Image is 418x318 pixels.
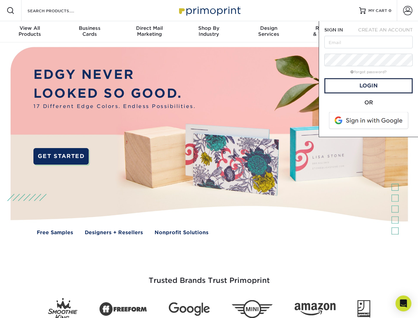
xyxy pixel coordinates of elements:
a: GET STARTED [33,148,89,165]
span: CREATE AN ACCOUNT [358,27,413,32]
span: Resources [299,25,358,31]
a: Nonprofit Solutions [155,229,209,237]
input: Email [324,36,413,48]
div: Cards [60,25,119,37]
a: Direct MailMarketing [119,21,179,42]
a: Resources& Templates [299,21,358,42]
span: 0 [389,8,392,13]
img: Goodwill [357,300,370,318]
div: OR [324,99,413,107]
a: DesignServices [239,21,299,42]
span: Direct Mail [119,25,179,31]
input: SEARCH PRODUCTS..... [27,7,91,15]
a: Login [324,78,413,93]
span: 17 Different Edge Colors. Endless Possibilities. [33,103,196,110]
p: EDGY NEVER [33,65,196,84]
a: BusinessCards [60,21,119,42]
span: Design [239,25,299,31]
p: LOOKED SO GOOD. [33,84,196,103]
span: Business [60,25,119,31]
span: Shop By [179,25,239,31]
span: MY CART [368,8,387,14]
a: Free Samples [37,229,73,237]
div: Services [239,25,299,37]
div: Marketing [119,25,179,37]
a: forgot password? [350,70,387,74]
img: Google [169,302,210,316]
h3: Trusted Brands Trust Primoprint [16,260,403,293]
div: & Templates [299,25,358,37]
span: SIGN IN [324,27,343,32]
a: Designers + Resellers [85,229,143,237]
div: Industry [179,25,239,37]
img: Primoprint [176,3,242,18]
a: Shop ByIndustry [179,21,239,42]
div: Open Intercom Messenger [395,295,411,311]
img: Amazon [295,303,336,316]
